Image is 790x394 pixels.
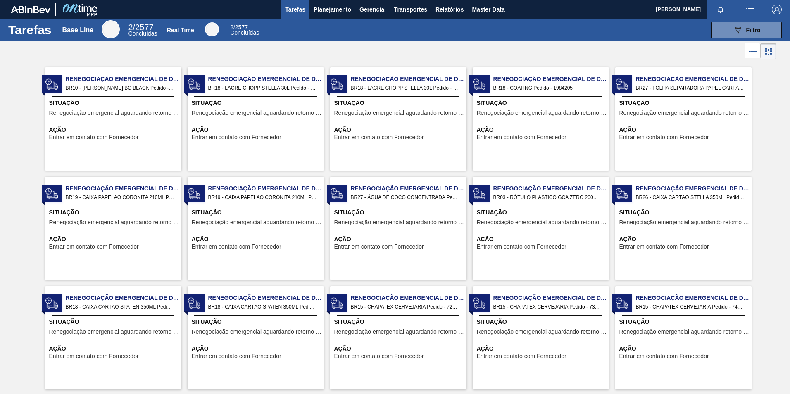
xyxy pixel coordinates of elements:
[477,329,607,335] span: Renegociação emergencial aguardando retorno Fornecedor
[192,329,322,335] span: Renegociação emergencial aguardando retorno Fornecedor
[351,294,466,302] span: Renegociação Emergencial de Data
[493,193,602,202] span: BR03 - RÓTULO PLÁSTICO GCA ZERO 200ML H Pedido - 1983946
[192,244,281,250] span: Entrar em contato com Fornecedor
[66,83,175,93] span: BR10 - LACRE CHOPP BC BLACK Pedido - 1990778
[314,5,351,14] span: Planejamento
[619,219,750,225] span: Renegociação emergencial aguardando retorno Fornecedor
[49,244,139,250] span: Entrar em contato com Fornecedor
[334,318,464,326] span: Situação
[493,184,609,193] span: Renegociação Emergencial de Data
[331,297,343,309] img: status
[208,83,317,93] span: BR18 - LACRE CHOPP STELLA 30L Pedido - 1994607
[619,99,750,107] span: Situação
[128,23,153,32] span: / 2577
[477,208,607,217] span: Situação
[636,294,752,302] span: Renegociação Emergencial de Data
[477,344,607,353] span: Ação
[49,110,179,116] span: Renegociação emergencial aguardando retorno Fornecedor
[772,5,782,14] img: Logout
[351,75,466,83] span: Renegociação Emergencial de Data
[334,110,464,116] span: Renegociação emergencial aguardando retorno Fornecedor
[616,297,628,309] img: status
[619,318,750,326] span: Situação
[351,193,460,202] span: BR27 - ÁGUA DE COCO CONCENTRADA Pedido - 633752
[334,134,424,140] span: Entrar em contato com Fornecedor
[192,344,322,353] span: Ação
[49,99,179,107] span: Situação
[619,134,709,140] span: Entrar em contato com Fornecedor
[208,193,317,202] span: BR19 - CAIXA PAPELÃO CORONITA 210ML Pedido - 1975313
[192,219,322,225] span: Renegociação emergencial aguardando retorno Fornecedor
[331,188,343,200] img: status
[619,353,709,359] span: Entrar em contato com Fornecedor
[473,297,485,309] img: status
[49,208,179,217] span: Situação
[49,134,139,140] span: Entrar em contato com Fornecedor
[128,24,157,36] div: Base Line
[66,302,175,311] span: BR18 - CAIXA CARTÃO SPATEN 350ML Pedido - 1994341
[230,29,259,36] span: Concluídas
[192,235,322,244] span: Ação
[435,5,464,14] span: Relatórios
[192,318,322,326] span: Situação
[334,99,464,107] span: Situação
[208,294,324,302] span: Renegociação Emergencial de Data
[711,22,782,38] button: Filtro
[334,244,424,250] span: Entrar em contato com Fornecedor
[192,99,322,107] span: Situação
[230,24,233,31] span: 2
[477,99,607,107] span: Situação
[11,6,50,13] img: TNhmsLtSVTkK8tSr43FrP2fwEKptu5GPRR3wAAAABJRU5ErkJggg==
[45,188,58,200] img: status
[473,78,485,90] img: status
[477,318,607,326] span: Situação
[477,134,566,140] span: Entrar em contato com Fornecedor
[334,126,464,134] span: Ação
[619,344,750,353] span: Ação
[49,219,179,225] span: Renegociação emergencial aguardando retorno Fornecedor
[45,78,58,90] img: status
[208,75,324,83] span: Renegociação Emergencial de Data
[192,126,322,134] span: Ação
[493,75,609,83] span: Renegociação Emergencial de Data
[334,344,464,353] span: Ação
[477,219,607,225] span: Renegociação emergencial aguardando retorno Fornecedor
[188,297,200,309] img: status
[192,353,281,359] span: Entrar em contato com Fornecedor
[619,110,750,116] span: Renegociação emergencial aguardando retorno Fornecedor
[636,75,752,83] span: Renegociação Emergencial de Data
[334,219,464,225] span: Renegociação emergencial aguardando retorno Fornecedor
[49,353,139,359] span: Entrar em contato com Fornecedor
[477,244,566,250] span: Entrar em contato com Fornecedor
[49,329,179,335] span: Renegociação emergencial aguardando retorno Fornecedor
[128,30,157,37] span: Concluídas
[473,188,485,200] img: status
[619,329,750,335] span: Renegociação emergencial aguardando retorno Fornecedor
[66,193,175,202] span: BR19 - CAIXA PAPELÃO CORONITA 210ML Pedido - 1975312
[230,24,248,31] span: / 2577
[761,43,776,59] div: Visão em Cards
[619,208,750,217] span: Situação
[45,297,58,309] img: status
[351,302,460,311] span: BR15 - CHAPATEX CERVEJARIA Pedido - 721850
[477,110,607,116] span: Renegociação emergencial aguardando retorno Fornecedor
[208,302,317,311] span: BR18 - CAIXA CARTÃO SPATEN 350ML Pedido - 1994342
[128,23,133,32] span: 2
[167,27,194,33] div: Real Time
[746,27,761,33] span: Filtro
[636,302,745,311] span: BR15 - CHAPATEX CERVEJARIA Pedido - 743827
[205,22,219,36] div: Real Time
[192,134,281,140] span: Entrar em contato com Fornecedor
[619,235,750,244] span: Ação
[745,5,755,14] img: userActions
[331,78,343,90] img: status
[49,126,179,134] span: Ação
[477,126,607,134] span: Ação
[477,353,566,359] span: Entrar em contato com Fornecedor
[619,126,750,134] span: Ação
[619,244,709,250] span: Entrar em contato com Fornecedor
[208,184,324,193] span: Renegociação Emergencial de Data
[745,43,761,59] div: Visão em Lista
[62,26,94,34] div: Base Line
[334,235,464,244] span: Ação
